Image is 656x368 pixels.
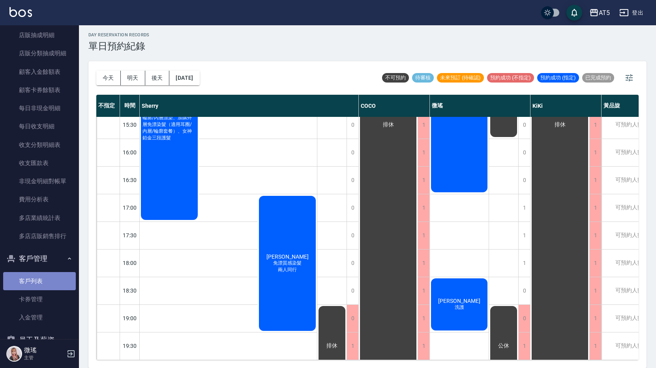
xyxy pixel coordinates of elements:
[518,194,530,222] div: 1
[518,332,530,360] div: 1
[418,194,429,222] div: 1
[418,305,429,332] div: 1
[120,111,140,139] div: 15:30
[272,260,303,267] span: 免漂質感染髮
[418,167,429,194] div: 1
[120,95,140,117] div: 時間
[120,277,140,304] div: 18:30
[412,74,434,81] span: 待審核
[487,74,534,81] span: 預約成功 (不指定)
[582,74,614,81] span: 已完成預約
[120,194,140,222] div: 17:00
[347,222,358,249] div: 0
[347,277,358,304] div: 0
[3,227,76,245] a: 多店店販銷售排行
[6,346,22,362] img: Person
[347,139,358,166] div: 0
[418,332,429,360] div: 1
[120,166,140,194] div: 16:30
[616,6,647,20] button: 登出
[3,136,76,154] a: 收支分類明細表
[437,298,482,304] span: [PERSON_NAME]
[518,111,530,139] div: 0
[418,277,429,304] div: 1
[589,222,601,249] div: 1
[347,111,358,139] div: 0
[120,222,140,249] div: 17:30
[121,71,145,85] button: 明天
[518,222,530,249] div: 1
[589,111,601,139] div: 1
[381,121,395,128] span: 排休
[599,8,610,18] div: AT5
[418,222,429,249] div: 1
[430,95,530,117] div: 微瑤
[141,115,198,141] span: 輪廓/內層漂染、加購外層免漂染髮（適用耳圈/內層/輪廓套餐）、女神鉑金三段護髮
[325,342,339,349] span: 排休
[276,267,298,273] span: 兩人同行
[120,304,140,332] div: 19:00
[169,71,199,85] button: [DATE]
[418,111,429,139] div: 1
[96,71,121,85] button: 今天
[586,5,613,21] button: AT5
[589,194,601,222] div: 1
[347,332,358,360] div: 1
[566,5,582,21] button: save
[347,250,358,277] div: 0
[3,330,76,350] button: 員工及薪資
[88,32,150,38] h2: day Reservation records
[553,121,567,128] span: 排休
[382,74,409,81] span: 不可預約
[518,167,530,194] div: 0
[3,26,76,44] a: 店販抽成明細
[3,172,76,190] a: 非現金明細對帳單
[589,305,601,332] div: 1
[437,74,484,81] span: 未來預訂 (待確認)
[589,277,601,304] div: 1
[120,139,140,166] div: 16:00
[589,250,601,277] div: 1
[9,7,32,17] img: Logo
[265,253,310,260] span: [PERSON_NAME]
[518,139,530,166] div: 0
[3,63,76,81] a: 顧客入金餘額表
[589,332,601,360] div: 1
[359,95,430,117] div: COCO
[453,304,466,311] span: 洗護
[3,117,76,135] a: 每日收支明細
[3,99,76,117] a: 每日非現金明細
[518,250,530,277] div: 1
[120,249,140,277] div: 18:00
[120,332,140,360] div: 19:30
[347,305,358,332] div: 0
[3,290,76,308] a: 卡券管理
[418,250,429,277] div: 1
[3,154,76,172] a: 收支匯款表
[418,139,429,166] div: 1
[518,277,530,304] div: 0
[3,81,76,99] a: 顧客卡券餘額表
[497,342,511,349] span: 公休
[145,71,170,85] button: 後天
[88,41,150,52] h3: 單日預約紀錄
[518,305,530,332] div: 0
[530,95,602,117] div: KiKi
[3,190,76,208] a: 費用分析表
[3,209,76,227] a: 多店業績統計表
[537,74,579,81] span: 預約成功 (指定)
[24,346,64,354] h5: 微瑤
[3,272,76,290] a: 客戶列表
[589,139,601,166] div: 1
[140,95,359,117] div: Sherry
[3,248,76,269] button: 客戶管理
[24,354,64,361] p: 主管
[347,194,358,222] div: 0
[3,308,76,327] a: 入金管理
[347,167,358,194] div: 0
[96,95,120,117] div: 不指定
[589,167,601,194] div: 1
[3,44,76,62] a: 店販分類抽成明細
